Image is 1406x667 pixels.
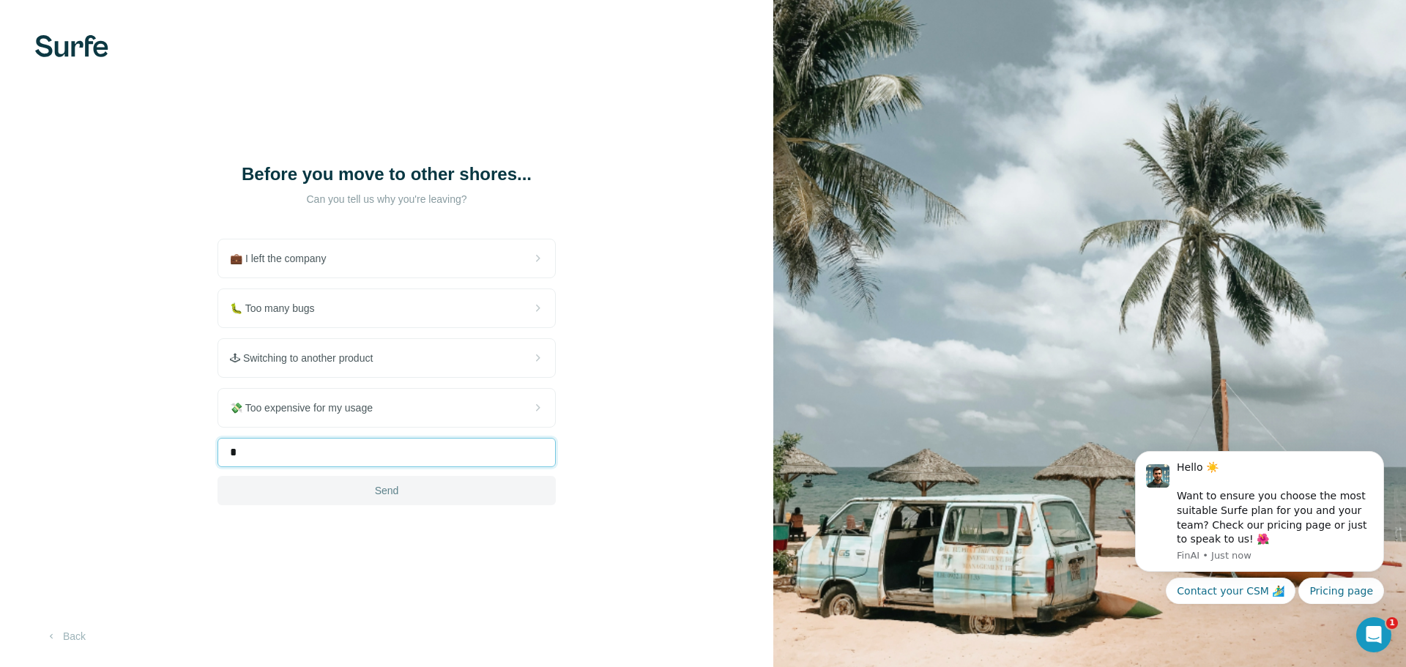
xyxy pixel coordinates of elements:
[230,251,338,266] span: 💼 I left the company
[217,476,556,505] button: Send
[240,163,533,186] h1: Before you move to other shores...
[35,35,108,57] img: Surfe's logo
[1386,617,1398,629] span: 1
[1356,617,1391,652] iframe: Intercom live chat
[1113,403,1406,627] iframe: Intercom notifications message
[230,351,384,365] span: 🕹 Switching to another product
[240,192,533,206] p: Can you tell us why you're leaving?
[230,301,327,316] span: 🐛 Too many bugs
[35,623,96,649] button: Back
[375,483,399,498] span: Send
[230,400,384,415] span: 💸 Too expensive for my usage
